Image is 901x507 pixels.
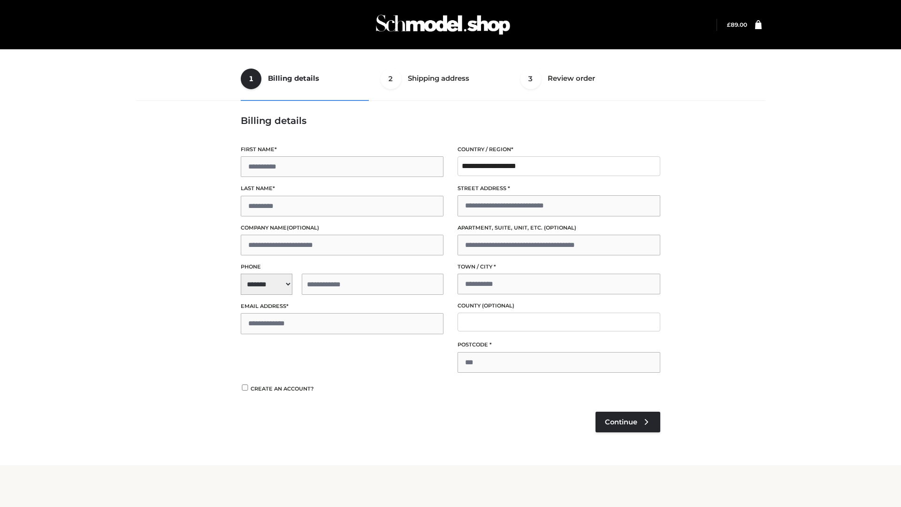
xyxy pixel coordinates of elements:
[241,184,443,193] label: Last name
[373,6,513,43] img: Schmodel Admin 964
[241,145,443,154] label: First name
[458,223,660,232] label: Apartment, suite, unit, etc.
[458,301,660,310] label: County
[287,224,319,231] span: (optional)
[544,224,576,231] span: (optional)
[241,302,443,311] label: Email address
[596,412,660,432] a: Continue
[727,21,747,28] a: £89.00
[605,418,637,426] span: Continue
[241,262,443,271] label: Phone
[727,21,747,28] bdi: 89.00
[241,115,660,126] h3: Billing details
[458,262,660,271] label: Town / City
[458,145,660,154] label: Country / Region
[251,385,314,392] span: Create an account?
[727,21,731,28] span: £
[482,302,514,309] span: (optional)
[241,223,443,232] label: Company name
[458,340,660,349] label: Postcode
[241,384,249,391] input: Create an account?
[458,184,660,193] label: Street address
